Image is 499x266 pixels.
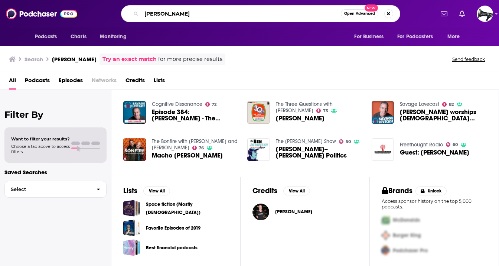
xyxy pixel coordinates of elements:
div: Search podcasts, credits, & more... [121,5,400,22]
img: Episode 384: Dan Savage - The Savage Lovecast [123,101,146,124]
button: Dan SavageDan Savage [252,200,358,224]
span: 72 [212,103,216,106]
a: 72 [205,102,217,107]
span: 82 [449,103,454,106]
img: Third Pro Logo [379,243,393,258]
p: Saved Searches [4,169,107,176]
a: Best financial podcasts [123,239,140,256]
button: open menu [349,30,393,44]
button: open menu [95,30,136,44]
p: Access sponsor history on the top 5,000 podcasts. [382,198,487,210]
span: Monitoring [100,32,126,42]
span: Charts [71,32,87,42]
span: Select [5,187,91,192]
a: Space fiction (Mostly gay) [123,200,140,217]
a: The Bonfire with Big Jay Oakerson and Robert Kelly [152,138,238,151]
a: Macho Dan Savage [152,152,223,159]
a: Dan Savage [275,209,312,215]
img: User Profile [477,6,493,22]
a: The Three Questions with Andy Richter [276,101,333,114]
a: Best financial podcasts [146,244,198,252]
span: [PERSON_NAME] [276,115,324,121]
span: McDonalds [393,217,420,223]
span: For Business [354,32,384,42]
span: Choose a tab above to access filters. [11,144,70,154]
span: for more precise results [158,55,222,64]
img: Dan Savage worships Goddess Charlotte Lashes. [372,101,394,124]
a: Cognitive Dissonance [152,101,202,107]
span: Episode 384: [PERSON_NAME] - The [PERSON_NAME] Lovecast [152,109,239,121]
h2: Filter By [4,109,107,120]
a: The Ben Joravsky Show [276,138,336,145]
span: More [447,32,460,42]
a: Freethought Radio [400,142,443,148]
a: 50 [339,139,351,144]
span: [PERSON_NAME]--[PERSON_NAME] Politics [276,146,363,159]
a: Dan Savage [276,115,324,121]
button: open menu [392,30,444,44]
h2: Lists [123,186,137,195]
a: Episodes [59,74,83,90]
img: First Pro Logo [379,213,393,228]
h3: [PERSON_NAME] [52,56,97,63]
span: 76 [199,146,204,150]
a: Favorite Episodes of 2019 [146,224,200,232]
span: Guest: [PERSON_NAME] [400,149,469,156]
a: Dan Savage--Savage Politics [247,138,270,161]
a: Episode 384: Dan Savage - The Savage Lovecast [152,109,239,121]
span: Logged in as MiracleWorkerPR [477,6,493,22]
button: open menu [442,30,469,44]
span: Networks [92,74,117,90]
a: CreditsView All [252,186,310,195]
span: [PERSON_NAME] worships [DEMOGRAPHIC_DATA] [PERSON_NAME]. [400,109,487,121]
span: For Podcasters [397,32,433,42]
span: Want to filter your results? [11,136,70,142]
h2: Credits [252,186,277,195]
a: Dan Savage--Savage Politics [276,146,363,159]
a: Favorite Episodes of 2019 [123,220,140,236]
span: Podchaser Pro [393,247,428,254]
img: Dan Savage [247,101,270,124]
a: 73 [316,108,328,113]
h2: Brands [382,186,412,195]
span: 60 [453,143,458,146]
a: 60 [446,142,458,147]
span: Macho [PERSON_NAME] [152,152,223,159]
a: Guest: Dan Savage [400,149,469,156]
a: Show notifications dropdown [438,7,450,20]
img: Macho Dan Savage [123,138,146,161]
span: Burger King [393,232,421,239]
a: Savage Lovecast [400,101,439,107]
span: 73 [323,109,328,113]
a: Charts [66,30,91,44]
button: Open AdvancedNew [341,9,378,18]
button: Show profile menu [477,6,493,22]
button: View All [283,186,310,195]
span: New [365,4,378,12]
img: Dan Savage [252,204,269,220]
a: Lists [154,74,165,90]
a: All [9,74,16,90]
img: Guest: Dan Savage [372,138,394,161]
a: Podchaser - Follow, Share and Rate Podcasts [6,7,77,21]
a: 76 [192,146,204,150]
button: Unlock [415,186,447,195]
a: Podcasts [25,74,50,90]
a: Space fiction (Mostly [DEMOGRAPHIC_DATA]) [146,200,228,217]
a: Show notifications dropdown [456,7,468,20]
button: View All [143,186,170,195]
a: Credits [125,74,145,90]
a: ListsView All [123,186,170,195]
